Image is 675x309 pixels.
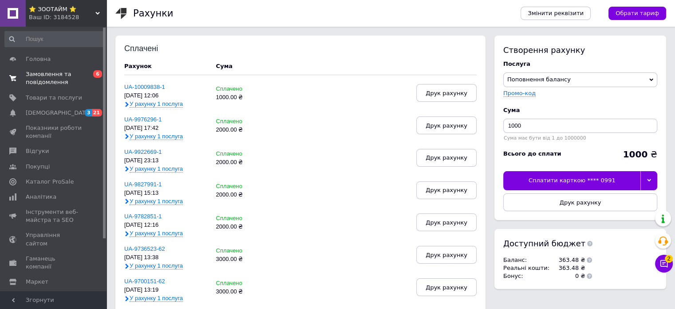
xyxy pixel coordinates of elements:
[216,127,272,133] div: 2000.00 ₴
[503,150,561,158] div: Всього до сплати
[216,256,272,263] div: 3000.00 ₴
[503,256,552,264] td: Баланс :
[503,90,536,96] label: Промо-код
[124,254,207,261] div: [DATE] 13:38
[26,94,82,102] span: Товари та послуги
[29,13,107,21] div: Ваш ID: 3184528
[416,84,477,102] button: Друк рахунку
[216,94,272,101] div: 1000.00 ₴
[426,90,467,96] span: Друк рахунку
[216,224,272,230] div: 2000.00 ₴
[124,116,162,123] a: UA-9976296-1
[26,70,82,86] span: Замовлення та повідомлення
[216,151,272,157] div: Сплачено
[130,230,183,237] span: У рахунку 1 послуга
[130,165,183,173] span: У рахунку 1 послуга
[560,199,601,206] span: Друк рахунку
[503,44,657,56] div: Створення рахунку
[92,109,102,116] span: 21
[124,148,162,155] a: UA-9922669-1
[416,116,477,134] button: Друк рахунку
[124,44,182,53] div: Сплачені
[216,280,272,287] div: Сплачено
[124,213,162,220] a: UA-9782851-1
[124,92,207,99] div: [DATE] 12:06
[416,149,477,167] button: Друк рахунку
[124,245,165,252] a: UA-9736523-62
[503,135,657,141] div: Сума має бути від 1 до 1000000
[26,147,49,155] span: Відгуки
[521,7,591,20] a: Змінити реквізити
[216,118,272,125] div: Сплачено
[216,159,272,166] div: 2000.00 ₴
[133,8,173,19] h1: Рахунки
[93,70,102,78] span: 6
[124,190,207,197] div: [DATE] 15:13
[426,187,467,193] span: Друк рахунку
[416,246,477,264] button: Друк рахунку
[216,183,272,190] div: Сплачено
[416,278,477,296] button: Друк рахунку
[552,272,585,280] td: 0 ₴
[426,154,467,161] span: Друк рахунку
[4,31,105,47] input: Пошук
[416,181,477,199] button: Друк рахунку
[124,222,207,229] div: [DATE] 12:16
[528,9,584,17] span: Змінити реквізити
[665,255,673,263] span: 2
[26,55,51,63] span: Головна
[655,255,673,273] button: Чат з покупцем2
[124,125,207,132] div: [DATE] 17:42
[503,272,552,280] td: Бонус :
[503,264,552,272] td: Реальні кошти :
[608,7,666,20] a: Обрати тариф
[26,193,56,201] span: Аналітика
[426,284,467,291] span: Друк рахунку
[124,287,207,293] div: [DATE] 13:19
[216,86,272,92] div: Сплачено
[426,252,467,258] span: Друк рахунку
[216,192,272,198] div: 2000.00 ₴
[552,256,585,264] td: 363.48 ₴
[124,181,162,188] a: UA-9827991-1
[426,219,467,226] span: Друк рахунку
[216,289,272,295] div: 3000.00 ₴
[416,213,477,231] button: Друк рахунку
[130,100,183,108] span: У рахунку 1 послуга
[623,149,647,160] b: 1000
[216,215,272,222] div: Сплачено
[623,150,657,159] div: ₴
[26,255,82,271] span: Гаманець компанії
[130,198,183,205] span: У рахунку 1 послуга
[130,133,183,140] span: У рахунку 1 послуга
[503,171,640,190] div: Сплатити карткою **** 0991
[426,122,467,129] span: Друк рахунку
[26,163,50,171] span: Покупці
[124,157,207,164] div: [DATE] 23:13
[85,109,92,116] span: 3
[29,5,95,13] span: ⭐ ЗООТАЙМ ⭐
[503,119,657,133] input: Введіть суму
[503,106,657,114] div: Cума
[124,84,165,90] a: UA-10009838-1
[616,9,659,17] span: Обрати тариф
[130,295,183,302] span: У рахунку 1 послуга
[552,264,585,272] td: 363.48 ₴
[26,109,91,117] span: [DEMOGRAPHIC_DATA]
[124,278,165,285] a: UA-9700151-62
[216,248,272,254] div: Сплачено
[507,76,571,83] span: Поповнення балансу
[26,278,48,286] span: Маркет
[503,193,657,211] button: Друк рахунку
[503,238,585,249] span: Доступний бюджет
[26,178,74,186] span: Каталог ProSale
[130,262,183,269] span: У рахунку 1 послуга
[26,208,82,224] span: Інструменти веб-майстра та SEO
[503,60,657,68] div: Послуга
[216,62,233,70] div: Cума
[124,62,207,70] div: Рахунок
[26,231,82,247] span: Управління сайтом
[26,124,82,140] span: Показники роботи компанії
